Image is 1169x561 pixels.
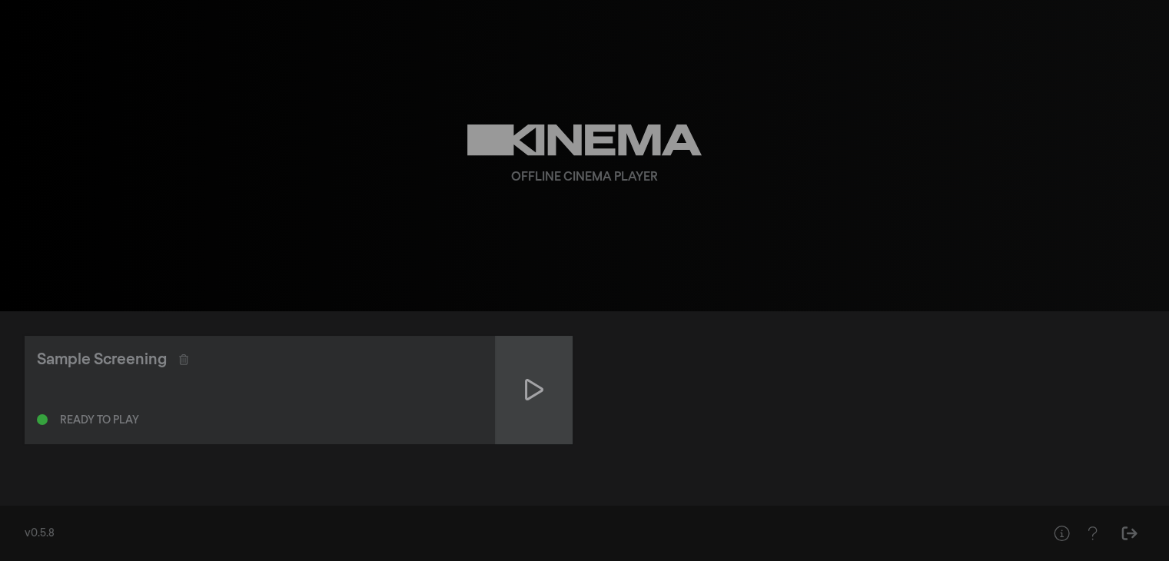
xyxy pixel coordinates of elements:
button: Sign Out [1114,518,1144,549]
button: Help [1077,518,1108,549]
div: Ready to play [60,415,139,426]
button: Help [1046,518,1077,549]
div: Offline Cinema Player [511,168,658,187]
div: Sample Screening [37,348,167,371]
div: v0.5.8 [25,526,1015,542]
